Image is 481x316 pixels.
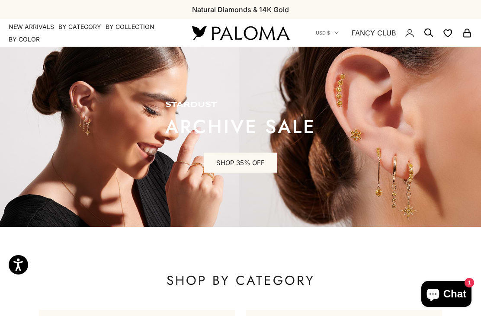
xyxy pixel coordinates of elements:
p: ARCHIVE SALE [165,118,316,135]
p: STARDUST [165,101,316,109]
a: FANCY CLUB [352,27,396,38]
a: NEW ARRIVALS [9,22,54,31]
button: USD $ [316,29,339,37]
p: Natural Diamonds & 14K Gold [192,4,289,15]
span: USD $ [316,29,330,37]
summary: By Collection [106,22,154,31]
a: SHOP 35% OFF [204,153,277,173]
inbox-online-store-chat: Shopify online store chat [419,281,474,309]
summary: By Category [58,22,101,31]
summary: By Color [9,35,40,44]
nav: Secondary navigation [316,19,472,47]
nav: Primary navigation [9,22,171,44]
p: SHOP BY CATEGORY [39,272,442,289]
